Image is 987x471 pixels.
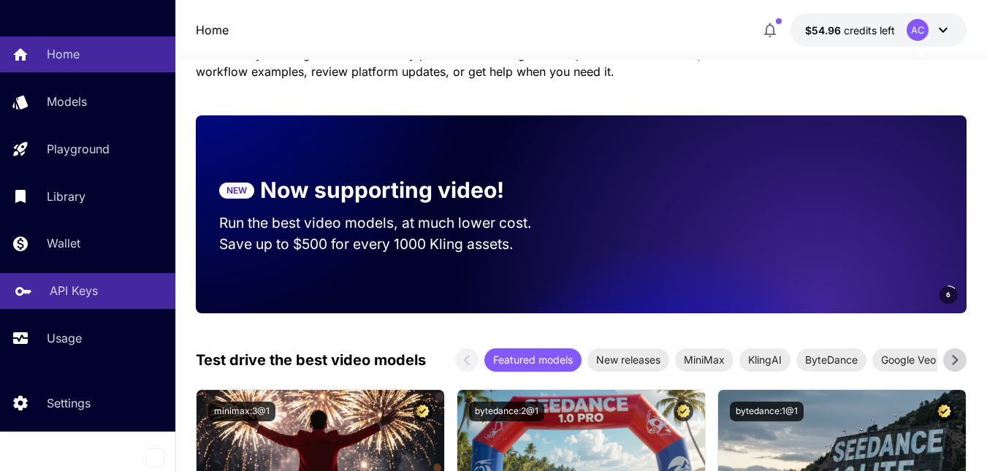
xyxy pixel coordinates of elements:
[413,402,432,421] button: Certified Model – Vetted for best performance and includes a commercial license.
[196,21,229,39] nav: breadcrumb
[219,212,558,234] p: Run the best video models, at much lower cost.
[156,445,175,471] div: Collapse sidebar
[208,402,275,421] button: minimax:3@1
[907,19,929,41] div: AC
[484,348,582,372] div: Featured models
[739,352,790,367] span: KlingAI
[805,24,844,37] span: $54.96
[805,23,895,38] div: $54.9591
[872,352,945,367] span: Google Veo
[226,184,247,197] p: NEW
[675,352,733,367] span: MiniMax
[47,45,80,63] p: Home
[946,289,950,300] span: 6
[260,174,504,207] p: Now supporting video!
[934,402,954,421] button: Certified Model – Vetted for best performance and includes a commercial license.
[844,24,895,37] span: credits left
[47,394,91,412] p: Settings
[674,402,693,421] button: Certified Model – Vetted for best performance and includes a commercial license.
[47,188,85,205] p: Library
[587,348,669,372] div: New releases
[484,352,582,367] span: Featured models
[145,448,164,467] button: Collapse sidebar
[730,402,804,421] button: bytedance:1@1
[47,329,82,347] p: Usage
[872,348,945,372] div: Google Veo
[47,93,87,110] p: Models
[47,140,110,158] p: Playground
[796,352,866,367] span: ByteDance
[796,348,866,372] div: ByteDance
[47,234,80,252] p: Wallet
[469,402,544,421] button: bytedance:2@1
[587,352,669,367] span: New releases
[739,348,790,372] div: KlingAI
[675,348,733,372] div: MiniMax
[196,21,229,39] a: Home
[196,349,426,371] p: Test drive the best video models
[219,234,558,255] p: Save up to $500 for every 1000 Kling assets.
[790,13,967,47] button: $54.9591AC
[50,282,98,299] p: API Keys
